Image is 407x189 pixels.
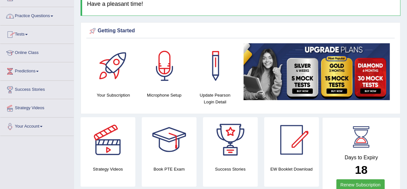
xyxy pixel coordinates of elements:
h4: EW Booklet Download [264,166,319,173]
a: Tests [0,26,74,42]
a: Strategy Videos [0,99,74,115]
h4: Strategy Videos [81,166,135,173]
img: small5.jpg [244,43,390,100]
a: Online Class [0,44,74,60]
a: Practice Questions [0,7,74,23]
b: 18 [355,163,368,176]
h4: Book PTE Exam [142,166,197,173]
a: Your Account [0,118,74,134]
h4: Your Subscription [91,92,136,99]
div: Getting Started [88,26,393,36]
a: Success Stories [0,81,74,97]
h4: Microphone Setup [142,92,187,99]
h4: Success Stories [203,166,258,173]
a: Predictions [0,62,74,79]
h4: Update Pearson Login Detail [193,92,237,105]
h4: Days to Expiry [330,155,393,161]
h4: Have a pleasant time! [87,1,395,7]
